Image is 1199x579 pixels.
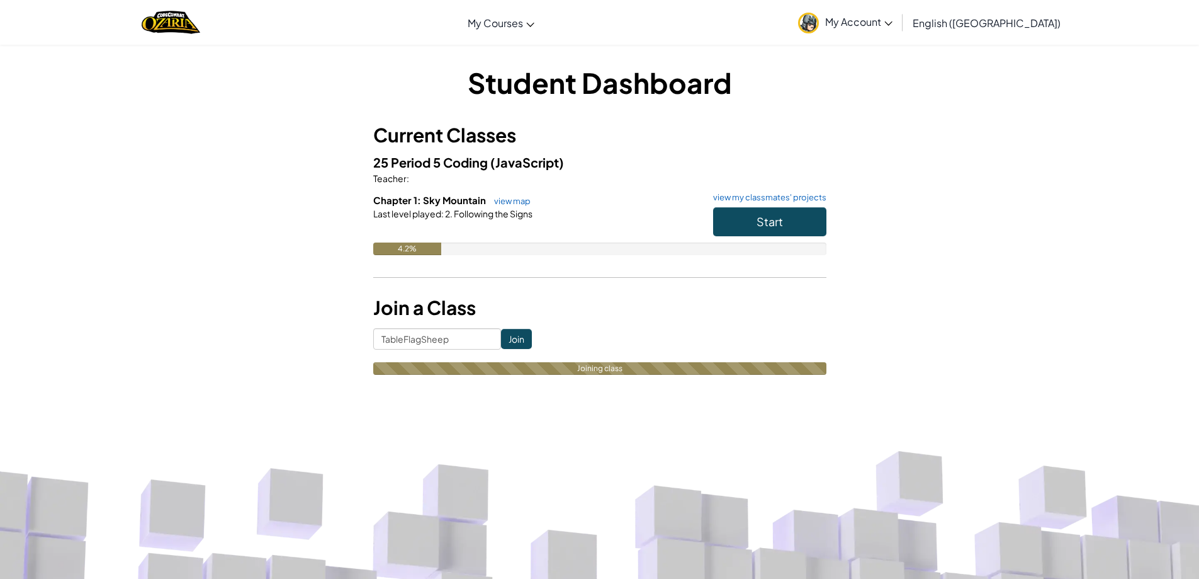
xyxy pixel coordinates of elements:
[373,362,826,375] div: Joining class
[825,15,892,28] span: My Account
[373,121,826,149] h3: Current Classes
[373,243,441,255] div: 4.2%
[913,16,1061,30] span: English ([GEOGRAPHIC_DATA])
[488,196,531,206] a: view map
[757,214,783,229] span: Start
[501,329,532,349] input: Join
[373,154,490,170] span: 25 Period 5 Coding
[441,208,444,219] span: :
[798,13,819,33] img: avatar
[444,208,453,219] span: 2.
[373,294,826,322] h3: Join a Class
[707,193,826,202] a: view my classmates' projects
[373,208,441,219] span: Last level played
[461,6,541,40] a: My Courses
[142,9,200,35] a: Ozaria by CodeCombat logo
[373,63,826,102] h1: Student Dashboard
[373,328,501,350] input: <Enter Class Code>
[792,3,899,42] a: My Account
[142,9,200,35] img: Home
[373,173,407,184] span: Teacher
[906,6,1067,40] a: English ([GEOGRAPHIC_DATA])
[713,207,826,236] button: Start
[453,208,532,219] span: Following the Signs
[407,173,409,184] span: :
[490,154,564,170] span: (JavaScript)
[373,194,488,206] span: Chapter 1: Sky Mountain
[468,16,523,30] span: My Courses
